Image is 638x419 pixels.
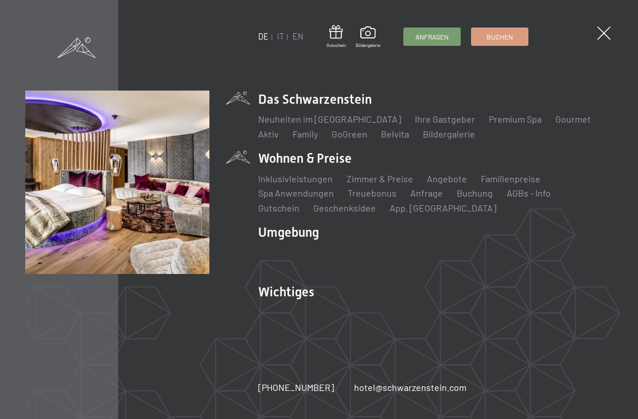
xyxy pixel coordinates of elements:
a: Angebote [427,173,467,184]
a: Buchen [472,28,528,45]
a: Buchung [457,187,493,198]
a: [PHONE_NUMBER] [258,381,334,394]
a: Anfragen [404,28,460,45]
span: Bildergalerie [356,42,380,49]
a: EN [293,32,304,41]
a: Zimmer & Preise [347,173,413,184]
a: DE [258,32,269,41]
a: Bildergalerie [356,26,380,48]
span: Gutschein [326,42,346,49]
a: Ihre Gastgeber [415,113,475,124]
a: Bildergalerie [423,128,475,139]
span: Anfragen [415,32,449,42]
a: GoGreen [332,128,367,139]
a: Gourmet [555,113,591,124]
a: Anfrage [410,187,443,198]
a: Gutschein [258,202,299,213]
a: Gutschein [326,25,346,49]
a: Inklusivleistungen [258,173,333,184]
a: Familienpreise [481,173,540,184]
span: [PHONE_NUMBER] [258,382,334,393]
a: Neuheiten im [GEOGRAPHIC_DATA] [258,113,401,124]
a: App. [GEOGRAPHIC_DATA] [390,202,496,213]
a: Aktiv [258,128,279,139]
span: Buchen [487,32,513,42]
a: AGBs - Info [507,187,551,198]
a: hotel@schwarzenstein.com [354,381,466,394]
a: IT [277,32,284,41]
a: Spa Anwendungen [258,187,334,198]
a: Belvita [381,128,409,139]
a: Treuebonus [348,187,396,198]
a: Geschenksidee [313,202,376,213]
a: Premium Spa [489,113,542,124]
a: Family [293,128,318,139]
